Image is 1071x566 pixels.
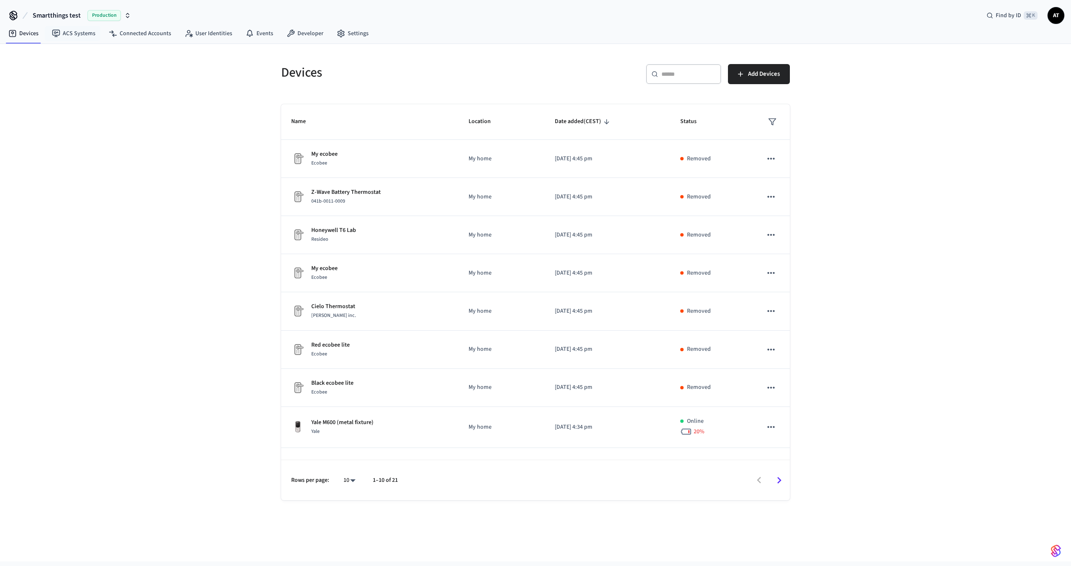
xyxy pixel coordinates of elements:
[45,26,102,41] a: ACS Systems
[311,350,327,358] span: Ecobee
[291,190,305,203] img: Placeholder Lock Image
[469,193,535,201] p: My home
[687,269,711,278] p: Removed
[687,458,704,467] p: Online
[311,264,338,273] p: My ecobee
[469,307,535,316] p: My home
[980,8,1044,23] div: Find by ID⌘ K
[291,343,305,356] img: Placeholder Lock Image
[996,11,1021,20] span: Find by ID
[555,269,660,278] p: [DATE] 4:45 pm
[311,459,356,468] p: August Smartlock
[178,26,239,41] a: User Identities
[1048,7,1064,24] button: AT
[1048,8,1063,23] span: AT
[469,115,502,128] span: Location
[469,154,535,163] p: My home
[469,383,535,392] p: My home
[311,198,345,205] span: 041b-0011-0009
[687,417,704,426] p: Online
[687,154,711,163] p: Removed
[33,10,81,21] span: Smartthings test
[555,383,660,392] p: [DATE] 4:45 pm
[687,345,711,354] p: Removed
[748,69,780,80] span: Add Devices
[311,302,356,311] p: Cielo Thermostat
[330,26,375,41] a: Settings
[311,160,327,167] span: Ecobee
[311,226,356,235] p: Honeywell T6 Lab
[87,10,121,21] span: Production
[311,236,328,243] span: Resideo
[280,26,330,41] a: Developer
[469,345,535,354] p: My home
[102,26,178,41] a: Connected Accounts
[311,418,374,427] p: Yale M600 (metal fixture)
[694,427,705,436] span: 20 %
[680,115,707,128] span: Status
[291,381,305,394] img: Placeholder Lock Image
[555,423,660,432] p: [DATE] 4:34 pm
[291,228,305,242] img: Placeholder Lock Image
[555,345,660,354] p: [DATE] 4:45 pm
[2,26,45,41] a: Devices
[291,266,305,280] img: Placeholder Lock Image
[239,26,280,41] a: Events
[469,269,535,278] p: My home
[555,307,660,316] p: [DATE] 4:45 pm
[311,428,320,435] span: Yale
[555,231,660,239] p: [DATE] 4:45 pm
[291,152,305,165] img: Placeholder Lock Image
[373,476,398,485] p: 1–10 of 21
[728,64,790,84] button: Add Devices
[291,304,305,318] img: Placeholder Lock Image
[311,274,327,281] span: Ecobee
[311,388,327,396] span: Ecobee
[311,188,381,197] p: Z-Wave Battery Thermostat
[769,471,789,490] button: Go to next page
[469,231,535,239] p: My home
[555,115,612,128] span: Date added(CEST)
[687,193,711,201] p: Removed
[687,231,711,239] p: Removed
[555,154,660,163] p: [DATE] 4:45 pm
[311,341,350,350] p: Red ecobee lite
[469,423,535,432] p: My home
[311,312,356,319] span: [PERSON_NAME] inc.
[311,150,338,159] p: My ecobee
[687,307,711,316] p: Removed
[281,64,530,81] h5: Devices
[291,420,305,434] img: Yale Assure Touchscreen Wifi Smart Lock, Satin Nickel, Front
[339,474,359,486] div: 10
[311,379,354,388] p: Black ecobee lite
[291,115,317,128] span: Name
[555,193,660,201] p: [DATE] 4:45 pm
[281,104,790,527] table: sticky table
[1051,544,1061,558] img: SeamLogoGradient.69752ec5.svg
[1024,11,1038,20] span: ⌘ K
[687,383,711,392] p: Removed
[291,476,329,485] p: Rows per page:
